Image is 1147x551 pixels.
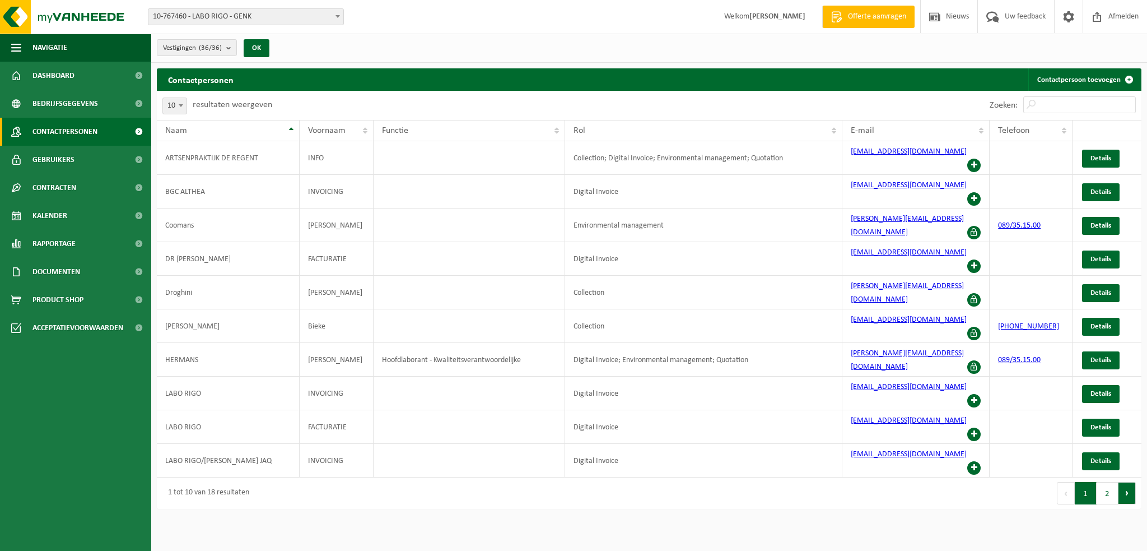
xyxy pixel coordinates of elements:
span: Gebruikers [32,146,74,174]
span: Details [1090,424,1111,431]
span: Details [1090,222,1111,229]
td: LABO RIGO/[PERSON_NAME] JAQ [157,444,300,478]
a: Details [1082,452,1120,470]
span: Navigatie [32,34,67,62]
span: Details [1090,390,1111,397]
td: Environmental management [565,209,842,242]
a: Contactpersoon toevoegen [1028,68,1140,91]
span: Details [1090,256,1111,263]
span: Details [1090,289,1111,297]
a: [EMAIL_ADDRESS][DOMAIN_NAME] [851,248,967,257]
a: Details [1082,150,1120,168]
span: Offerte aanvragen [845,11,909,22]
span: Vestigingen [163,40,222,57]
label: resultaten weergeven [193,100,272,109]
span: Functie [382,126,408,135]
td: Collection [565,276,842,309]
td: [PERSON_NAME] [300,209,374,242]
span: Rapportage [32,230,76,258]
span: 10 [163,98,186,114]
a: Offerte aanvragen [822,6,915,28]
td: FACTURATIE [300,410,374,444]
span: Details [1090,356,1111,364]
td: Digital Invoice [565,444,842,478]
a: Details [1082,183,1120,201]
button: 2 [1097,482,1118,504]
a: [EMAIL_ADDRESS][DOMAIN_NAME] [851,416,967,425]
button: OK [244,39,269,57]
span: Product Shop [32,286,83,314]
span: Acceptatievoorwaarden [32,314,123,342]
a: 089/35.15.00 [998,221,1041,230]
a: 089/35.15.00 [998,356,1041,364]
td: INVOICING [300,444,374,478]
td: LABO RIGO [157,377,300,410]
td: Hoofdlaborant - Kwaliteitsverantwoordelijke [374,343,565,377]
span: Telefoon [998,126,1029,135]
span: Details [1090,188,1111,196]
a: [PERSON_NAME][EMAIL_ADDRESS][DOMAIN_NAME] [851,349,964,371]
button: Next [1118,482,1136,504]
td: FACTURATIE [300,242,374,276]
td: [PERSON_NAME] [300,276,374,309]
span: Rol [573,126,585,135]
a: Details [1082,385,1120,403]
span: 10-767460 - LABO RIGO - GENK [148,8,344,25]
td: INVOICING [300,377,374,410]
span: Contactpersonen [32,118,97,146]
td: DR [PERSON_NAME] [157,242,300,276]
td: Droghini [157,276,300,309]
span: 10-767460 - LABO RIGO - GENK [148,9,343,25]
strong: [PERSON_NAME] [749,12,805,21]
td: Collection [565,309,842,343]
a: Details [1082,284,1120,302]
span: Bedrijfsgegevens [32,90,98,118]
span: Contracten [32,174,76,202]
td: INFO [300,141,374,175]
a: [PERSON_NAME][EMAIL_ADDRESS][DOMAIN_NAME] [851,215,964,237]
span: Kalender [32,202,67,230]
span: Details [1090,155,1111,162]
td: Digital Invoice [565,175,842,209]
td: Collection; Digital Invoice; Environmental management; Quotation [565,141,842,175]
a: Details [1082,251,1120,268]
td: Digital Invoice; Environmental management; Quotation [565,343,842,377]
td: INVOICING [300,175,374,209]
a: [EMAIL_ADDRESS][DOMAIN_NAME] [851,316,967,324]
td: [PERSON_NAME] [157,309,300,343]
td: Digital Invoice [565,410,842,444]
a: Details [1082,351,1120,369]
td: Coomans [157,209,300,242]
td: [PERSON_NAME] [300,343,374,377]
h2: Contactpersonen [157,68,245,90]
a: [EMAIL_ADDRESS][DOMAIN_NAME] [851,147,967,156]
a: Details [1082,318,1120,336]
span: Details [1090,457,1111,465]
div: 1 tot 10 van 18 resultaten [162,483,249,503]
td: BGC ALTHEA [157,175,300,209]
span: Dashboard [32,62,74,90]
a: [PERSON_NAME][EMAIL_ADDRESS][DOMAIN_NAME] [851,282,964,304]
span: 10 [162,98,187,114]
a: [EMAIL_ADDRESS][DOMAIN_NAME] [851,181,967,189]
span: E-mail [851,126,874,135]
label: Zoeken: [990,101,1018,110]
span: Details [1090,323,1111,330]
td: ARTSENPRAKTIJK DE REGENT [157,141,300,175]
td: HERMANS [157,343,300,377]
count: (36/36) [199,44,222,52]
td: Digital Invoice [565,377,842,410]
a: Details [1082,217,1120,235]
span: Documenten [32,258,80,286]
button: 1 [1075,482,1097,504]
a: Details [1082,419,1120,437]
td: Digital Invoice [565,242,842,276]
button: Vestigingen(36/36) [157,39,237,56]
a: [EMAIL_ADDRESS][DOMAIN_NAME] [851,383,967,391]
span: Naam [165,126,187,135]
td: LABO RIGO [157,410,300,444]
span: Voornaam [308,126,346,135]
td: Bieke [300,309,374,343]
a: [PHONE_NUMBER] [998,322,1059,331]
button: Previous [1057,482,1075,504]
